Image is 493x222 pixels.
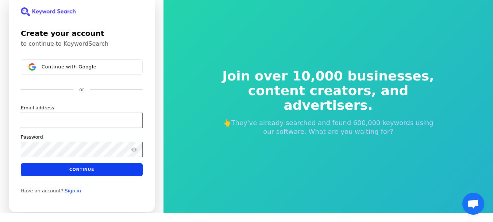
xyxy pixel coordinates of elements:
h1: Create your account [21,28,143,39]
span: content creators, and advertisers. [217,83,439,113]
p: 👆They've already searched and found 600,000 keywords using our software. What are you waiting for? [217,118,439,136]
p: to continue to KeywordSearch [21,40,143,48]
img: KeywordSearch [21,7,76,16]
a: Sign in [65,188,81,193]
button: Continue [21,163,143,176]
button: Sign in with GoogleContinue with Google [21,59,143,75]
span: Have an account? [21,188,63,193]
p: or [79,86,84,93]
button: Show password [130,145,138,154]
span: Continue with Google [42,64,96,69]
span: Join over 10,000 businesses, [217,69,439,83]
label: Email address [21,104,54,111]
a: Obrolan terbuka [462,193,484,215]
label: Password [21,133,43,140]
img: Sign in with Google [28,63,36,71]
